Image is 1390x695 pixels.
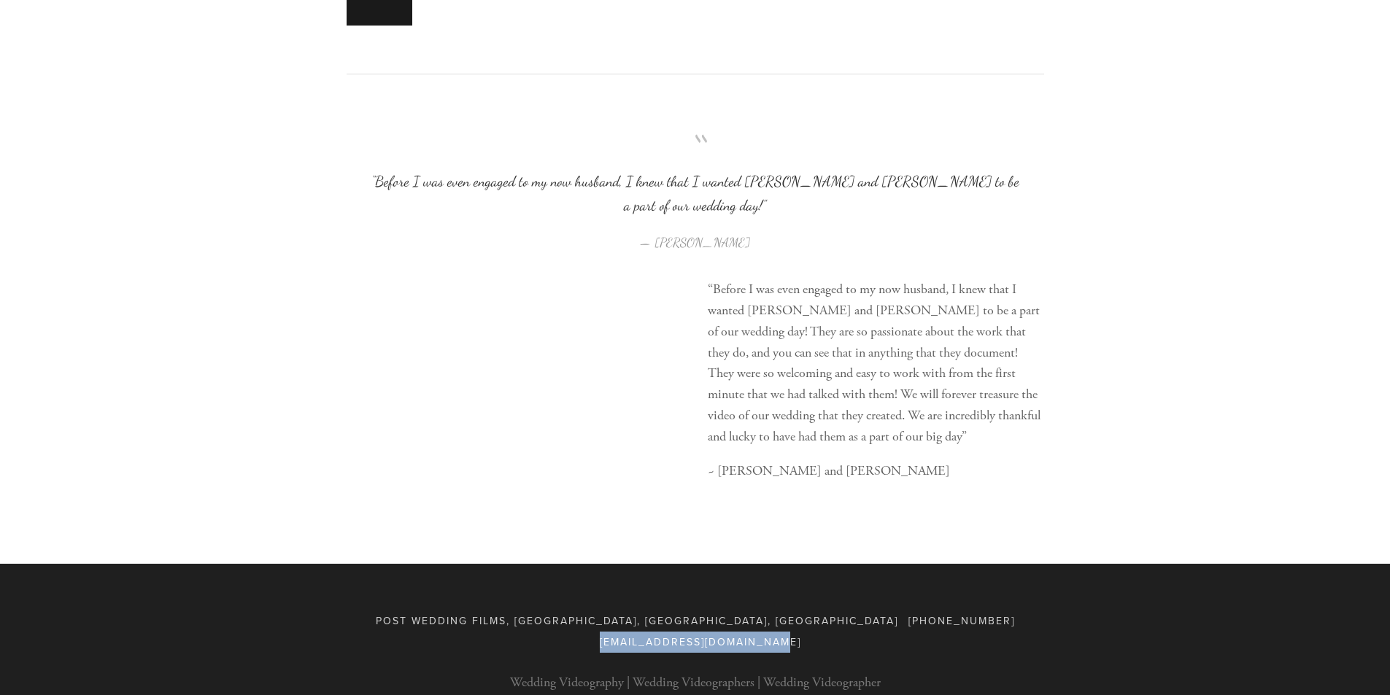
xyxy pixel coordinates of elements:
span: “ [370,146,1021,170]
span: [PHONE_NUMBER] [908,613,1015,628]
p: Wedding Videography | Wedding Videographers | Wedding Videographer [347,672,1044,694]
a: [EMAIL_ADDRESS][DOMAIN_NAME] [600,634,801,649]
span: Post Wedding Films, [GEOGRAPHIC_DATA], [GEOGRAPHIC_DATA], [GEOGRAPHIC_DATA] [376,613,898,628]
figcaption: — [PERSON_NAME] [370,218,1021,255]
p: ~ [PERSON_NAME] and [PERSON_NAME] [708,461,1044,482]
iframe: Wisconsin Wedding Videography | Elizabeth + Andrew [347,279,683,468]
p: “Before I was even engaged to my now husband, I knew that I wanted [PERSON_NAME] and [PERSON_NAME... [708,279,1044,447]
blockquote: “Before I was even engaged to my now husband, I knew that I wanted [PERSON_NAME] and [PERSON_NAME... [370,146,1021,218]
